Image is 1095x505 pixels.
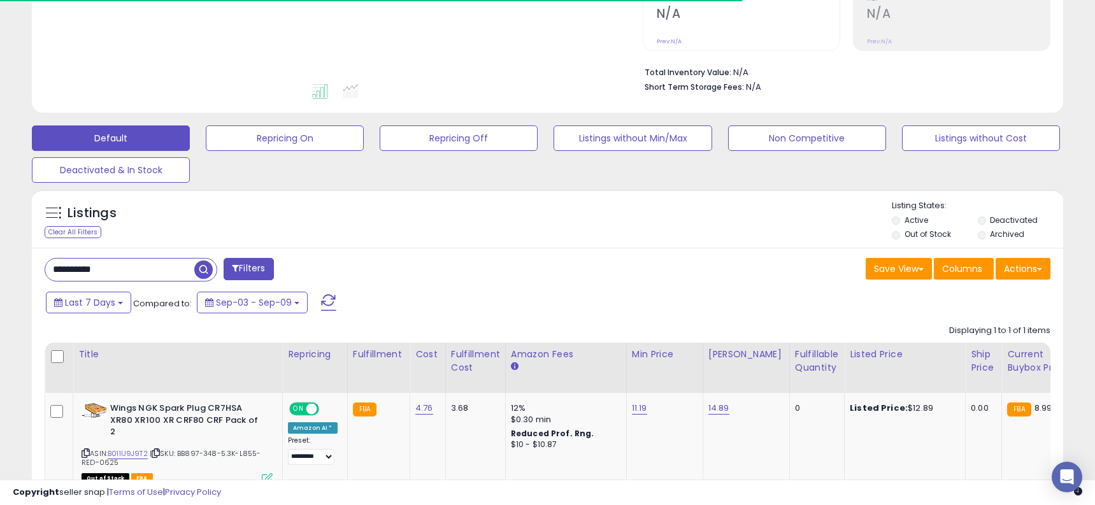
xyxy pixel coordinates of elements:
[795,348,839,374] div: Fulfillable Quantity
[934,258,994,280] button: Columns
[990,229,1024,239] label: Archived
[82,402,273,483] div: ASIN:
[32,157,190,183] button: Deactivated & In Stock
[451,402,496,414] div: 3.68
[1034,402,1052,414] span: 8.99
[133,297,192,309] span: Compared to:
[866,258,932,280] button: Save View
[216,296,292,309] span: Sep-03 - Sep-09
[46,292,131,313] button: Last 7 Days
[511,439,617,450] div: $10 - $10.87
[1007,348,1073,374] div: Current Buybox Price
[942,262,982,275] span: Columns
[990,215,1038,225] label: Deactivated
[109,486,163,498] a: Terms of Use
[165,486,221,498] a: Privacy Policy
[996,258,1050,280] button: Actions
[78,348,277,361] div: Title
[708,348,784,361] div: [PERSON_NAME]
[949,325,1050,337] div: Displaying 1 to 1 of 1 items
[317,404,338,415] span: OFF
[632,402,647,415] a: 11.19
[511,361,519,373] small: Amazon Fees.
[511,348,621,361] div: Amazon Fees
[511,414,617,425] div: $0.30 min
[288,348,342,361] div: Repricing
[554,125,712,151] button: Listings without Min/Max
[206,125,364,151] button: Repricing On
[415,402,433,415] a: 4.76
[108,448,148,459] a: B011U9J9T2
[850,402,908,414] b: Listed Price:
[850,402,955,414] div: $12.89
[892,200,1063,212] p: Listing States:
[728,125,886,151] button: Non Competitive
[32,125,190,151] button: Default
[65,296,115,309] span: Last 7 Days
[82,448,261,467] span: | SKU: BB897-348-5.3K-L855-RED-0625
[902,125,1060,151] button: Listings without Cost
[971,402,992,414] div: 0.00
[850,348,960,361] div: Listed Price
[353,402,376,416] small: FBA
[905,215,928,225] label: Active
[197,292,308,313] button: Sep-03 - Sep-09
[82,473,129,484] span: All listings that are currently out of stock and unavailable for purchase on Amazon
[795,402,834,414] div: 0
[451,348,500,374] div: Fulfillment Cost
[110,402,265,441] b: Wings NGK Spark Plug CR7HSA XR80 XR100 XR CRF80 CRF Pack of 2
[905,229,951,239] label: Out of Stock
[971,348,996,374] div: Ship Price
[511,428,594,439] b: Reduced Prof. Rng.
[82,402,107,418] img: 41W9WY+lkWL._SL40_.jpg
[353,348,404,361] div: Fulfillment
[511,402,617,414] div: 12%
[45,226,101,238] div: Clear All Filters
[288,422,338,434] div: Amazon AI *
[290,404,306,415] span: ON
[632,348,698,361] div: Min Price
[1007,402,1031,416] small: FBA
[131,473,153,484] span: FBA
[708,402,729,415] a: 14.89
[415,348,440,361] div: Cost
[13,486,59,498] strong: Copyright
[288,436,338,465] div: Preset:
[224,258,273,280] button: Filters
[1052,462,1082,492] div: Open Intercom Messenger
[68,204,117,222] h5: Listings
[13,487,221,499] div: seller snap | |
[380,125,538,151] button: Repricing Off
